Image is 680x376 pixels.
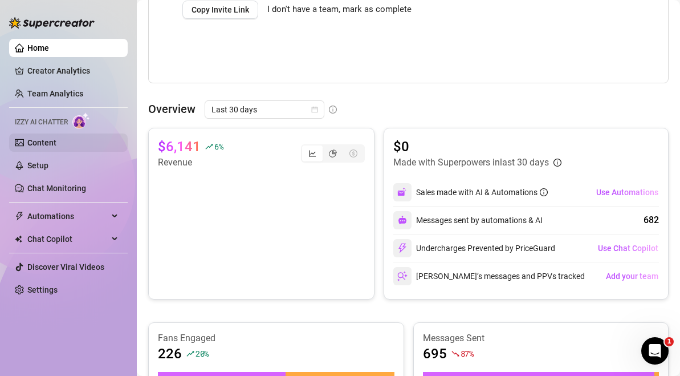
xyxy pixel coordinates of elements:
[597,239,659,257] button: Use Chat Copilot
[329,149,337,157] span: pie-chart
[553,159,561,167] span: info-circle
[148,100,196,118] article: Overview
[605,267,659,285] button: Add your team
[641,337,669,365] iframe: Intercom live chat
[182,1,258,19] button: Copy Invite Link
[423,332,659,345] article: Messages Sent
[398,216,407,225] img: svg%3e
[72,112,90,129] img: AI Chatter
[598,244,658,253] span: Use Chat Copilot
[311,106,318,113] span: calendar
[596,183,659,201] button: Use Automations
[15,117,68,128] span: Izzy AI Chatter
[393,211,543,229] div: Messages sent by automations & AI
[192,5,249,14] span: Copy Invite Link
[27,285,58,294] a: Settings
[393,156,549,169] article: Made with Superpowers in last 30 days
[596,188,658,197] span: Use Automations
[214,141,223,152] span: 6 %
[15,235,22,243] img: Chat Copilot
[423,345,447,363] article: 695
[27,230,108,248] span: Chat Copilot
[15,212,24,221] span: thunderbolt
[27,262,104,272] a: Discover Viral Videos
[308,149,316,157] span: line-chart
[397,187,408,197] img: svg%3e
[397,271,408,281] img: svg%3e
[196,348,209,359] span: 20 %
[9,17,95,29] img: logo-BBDzfeDw.svg
[644,213,659,227] div: 682
[158,345,182,363] article: 226
[451,350,459,358] span: fall
[540,188,548,196] span: info-circle
[393,138,561,156] article: $0
[267,3,412,17] span: I don't have a team, mark as complete
[211,101,317,118] span: Last 30 days
[27,62,119,80] a: Creator Analytics
[158,138,201,156] article: $6,141
[27,138,56,147] a: Content
[349,149,357,157] span: dollar-circle
[27,161,48,170] a: Setup
[205,143,213,151] span: rise
[461,348,474,359] span: 87 %
[301,144,365,163] div: segmented control
[186,350,194,358] span: rise
[27,43,49,52] a: Home
[393,267,585,285] div: [PERSON_NAME]’s messages and PPVs tracked
[158,332,394,345] article: Fans Engaged
[158,156,223,169] article: Revenue
[416,186,548,199] div: Sales made with AI & Automations
[393,239,555,257] div: Undercharges Prevented by PriceGuard
[329,106,337,114] span: info-circle
[27,207,108,225] span: Automations
[27,89,83,98] a: Team Analytics
[27,184,86,193] a: Chat Monitoring
[606,272,658,281] span: Add your team
[397,243,408,253] img: svg%3e
[665,337,674,346] span: 1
